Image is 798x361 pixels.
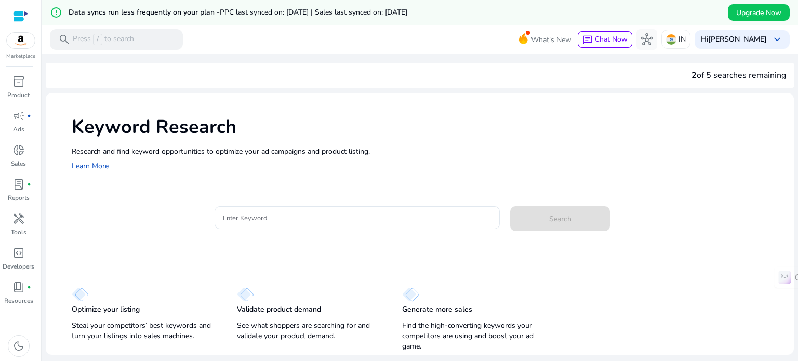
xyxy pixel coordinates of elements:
[237,320,381,341] p: See what shoppers are searching for and validate your product demand.
[3,262,34,271] p: Developers
[27,182,31,186] span: fiber_manual_record
[402,320,547,352] p: Find the high-converting keywords your competitors are using and boost your ad game.
[13,125,24,134] p: Ads
[11,228,26,237] p: Tools
[736,7,781,18] span: Upgrade Now
[708,34,767,44] b: [PERSON_NAME]
[636,29,657,50] button: hub
[12,212,25,225] span: handyman
[531,31,571,49] span: What's New
[12,75,25,88] span: inventory_2
[701,36,767,43] p: Hi
[679,30,686,48] p: IN
[12,178,25,191] span: lab_profile
[73,34,134,45] p: Press to search
[237,287,254,302] img: diamond.svg
[69,8,407,17] h5: Data syncs run less frequently on your plan -
[58,33,71,46] span: search
[582,35,593,45] span: chat
[7,90,30,100] p: Product
[72,304,140,315] p: Optimize your listing
[691,70,697,81] span: 2
[93,34,102,45] span: /
[402,287,419,302] img: diamond.svg
[12,247,25,259] span: code_blocks
[7,33,35,48] img: amazon.svg
[72,161,109,171] a: Learn More
[72,116,783,138] h1: Keyword Research
[11,159,26,168] p: Sales
[72,146,783,157] p: Research and find keyword opportunities to optimize your ad campaigns and product listing.
[8,193,30,203] p: Reports
[50,6,62,19] mat-icon: error_outline
[27,114,31,118] span: fiber_manual_record
[12,340,25,352] span: dark_mode
[728,4,790,21] button: Upgrade Now
[771,33,783,46] span: keyboard_arrow_down
[691,69,786,82] div: of 5 searches remaining
[220,7,407,17] span: PPC last synced on: [DATE] | Sales last synced on: [DATE]
[12,281,25,293] span: book_4
[12,110,25,122] span: campaign
[666,34,676,45] img: in.svg
[641,33,653,46] span: hub
[402,304,472,315] p: Generate more sales
[72,320,216,341] p: Steal your competitors’ best keywords and turn your listings into sales machines.
[595,34,628,44] span: Chat Now
[12,144,25,156] span: donut_small
[4,296,33,305] p: Resources
[578,31,632,48] button: chatChat Now
[237,304,321,315] p: Validate product demand
[72,287,89,302] img: diamond.svg
[27,285,31,289] span: fiber_manual_record
[6,52,35,60] p: Marketplace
